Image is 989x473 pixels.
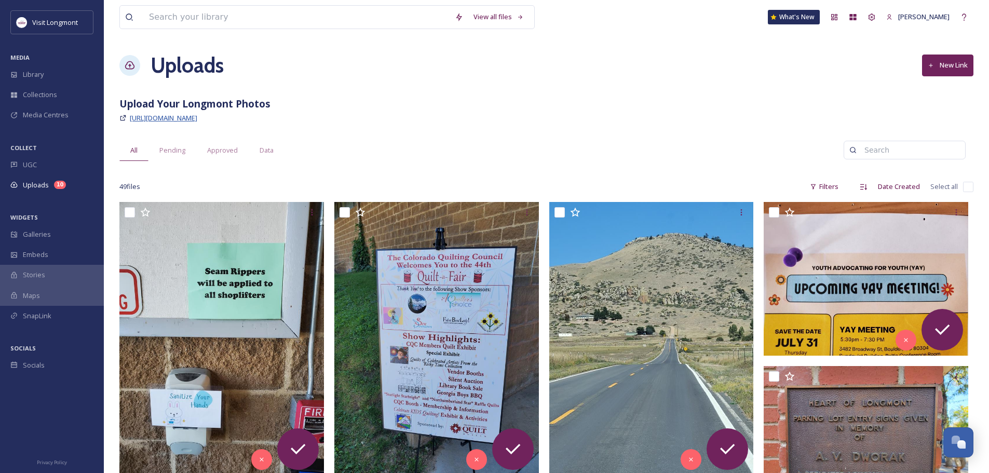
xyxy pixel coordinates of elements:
span: Visit Longmont [32,18,78,27]
span: SnapLink [23,311,51,321]
div: Date Created [873,177,925,197]
span: [URL][DOMAIN_NAME] [130,113,197,123]
button: New Link [922,55,973,76]
span: Maps [23,291,40,301]
a: View all files [468,7,529,27]
a: Uploads [151,50,224,81]
strong: Upload Your Longmont Photos [119,97,270,111]
span: MEDIA [10,53,30,61]
span: Stories [23,270,45,280]
span: Media Centres [23,110,69,120]
span: Privacy Policy [37,459,67,466]
span: Embeds [23,250,48,260]
span: Approved [207,145,238,155]
span: WIDGETS [10,213,38,221]
span: Data [260,145,274,155]
a: Privacy Policy [37,455,67,468]
span: UGC [23,160,37,170]
input: Search your library [144,6,450,29]
span: All [130,145,138,155]
span: Select all [930,182,958,192]
span: 49 file s [119,182,140,192]
span: COLLECT [10,144,37,152]
img: longmont.jpg [17,17,27,28]
a: [PERSON_NAME] [881,7,955,27]
span: SOCIALS [10,344,36,352]
input: Search [859,140,960,160]
span: [PERSON_NAME] [898,12,950,21]
span: Pending [159,145,185,155]
button: Open Chat [943,427,973,457]
a: [URL][DOMAIN_NAME] [130,112,197,124]
img: ext_1759091594.439389_gabe@knezek.net-20250928_123636.jpg [764,202,968,356]
span: Galleries [23,229,51,239]
span: Uploads [23,180,49,190]
span: Collections [23,90,57,100]
div: 10 [54,181,66,189]
span: Library [23,70,44,79]
a: What's New [768,10,820,24]
span: Socials [23,360,45,370]
div: Filters [805,177,844,197]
